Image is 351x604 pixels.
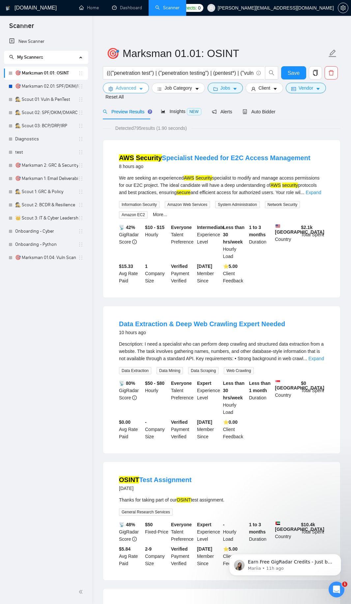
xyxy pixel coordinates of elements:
span: Amazon EC2 [119,211,148,218]
span: ... [301,190,305,195]
b: $ 50 [145,522,153,527]
span: Scanner [4,21,39,35]
a: 🎯 Marksman 01.01: OSINT [15,67,78,80]
span: Amazon Web Services [165,201,210,208]
p: How can we help? [13,80,119,92]
button: Help [99,206,132,232]
li: Onboarding - Python [4,238,88,251]
a: AWS SecuritySpecialist Needed for E2C Access Management [119,154,310,161]
span: Save [288,69,300,77]
div: Country [274,521,300,543]
button: delete [325,66,338,79]
div: Duration [248,521,274,543]
mark: OSINT [177,497,191,503]
div: Avg Rate Paid [118,545,144,567]
mark: security [282,183,298,188]
span: holder [78,123,83,129]
b: $ 0 [301,381,306,386]
li: New Scanner [4,35,88,48]
span: Jobs [220,84,230,92]
img: logo [13,13,24,23]
mark: AWS [119,154,134,161]
a: Reset All [105,93,124,101]
b: Verified [171,419,188,425]
b: $ 10.4k [301,522,315,527]
span: Help [110,222,121,227]
div: Talent Preference [170,521,196,543]
button: Tickets [66,206,99,232]
span: My Scanners [9,54,43,60]
b: 1 to 3 months [249,225,266,237]
div: Experience Level [196,224,222,260]
div: Hourly Load [222,380,248,416]
b: Verified [171,546,188,552]
span: holder [78,163,83,168]
iframe: Intercom notifications message [219,540,351,586]
img: 🇺🇸 [276,224,280,228]
button: barsJob Categorycaret-down [152,83,205,93]
span: copy [309,70,322,76]
span: user [209,6,214,10]
b: Less than 1 month [249,381,270,393]
div: Total Spent [300,521,326,543]
a: Onboarding - Cyber [15,225,78,238]
b: - [145,419,147,425]
span: Preview Results [103,109,150,114]
a: Onboarding - Python [15,238,78,251]
span: Connects: [177,4,197,12]
span: Tickets [74,222,91,227]
span: Client [258,84,270,92]
li: 🕵️ Scout 1: GRC & Policy [4,185,88,198]
b: Intermediate [197,225,224,230]
button: setting [338,3,348,13]
div: Tooltip anchor [147,109,153,115]
b: Everyone [171,522,192,527]
img: 🇸🇬 [276,380,280,384]
div: 10 hours ago [119,329,285,336]
li: 🕵️ Scout 03: BCP/DRP/IRP [4,119,88,132]
div: 🔠 GigRadar Search Syntax: Query Operators for Optimized Job Searches [10,197,122,216]
button: folderJobscaret-down [208,83,243,93]
a: Diagnostics [15,132,78,146]
button: idcardVendorcaret-down [286,83,326,93]
li: 🎯 Marksman 1: Email Deliverability [4,172,88,185]
span: Information Security [119,201,160,208]
div: Description: I need a specialist who can perform deep crawling and structured data extraction fro... [119,340,324,362]
div: Hourly [144,224,170,260]
span: search [265,70,278,76]
span: My Scanners [17,54,43,60]
a: More... [153,212,167,217]
span: notification [212,109,217,114]
div: Country [274,380,300,416]
div: We are seeking an experienced specialist to modify and manage access permissions for our E2C proj... [119,174,324,196]
span: holder [78,150,83,155]
div: Payment Verified [170,418,196,440]
div: Hourly [144,380,170,416]
a: 🕵️ Scout 02: SPF/DKIM/DMARC [15,106,78,119]
li: 🎯 Marksman 02.01: SPF/DKIM/DMARC [4,80,88,93]
span: System Administration [215,201,260,208]
div: Payment Verified [170,263,196,284]
a: New Scanner [9,35,83,48]
span: Vendor [299,84,313,92]
b: 📡 42% [119,225,135,230]
span: holder [78,202,83,208]
input: Scanner name... [106,45,327,62]
div: Duration [248,380,274,416]
a: searchScanner [155,5,180,11]
span: setting [108,86,113,91]
span: Alerts [212,109,232,114]
span: holder [78,176,83,181]
div: Total Spent [300,224,326,260]
b: 📡 48% [119,522,135,527]
div: 🔠 GigRadar Search Syntax: Query Operators for Optimized Job Searches [14,200,110,214]
span: holder [78,242,83,247]
span: holder [78,255,83,260]
b: $10 - $15 [145,225,164,230]
a: 🎯 Marksman 2: GRC & Security Audits [15,159,78,172]
div: Recent message [14,105,118,112]
a: 🕵️ Scout 03: BCP/DRP/IRP [15,119,78,132]
span: caret-down [139,86,143,91]
div: GigRadar Score [118,521,144,543]
div: • [DATE] [44,122,63,129]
